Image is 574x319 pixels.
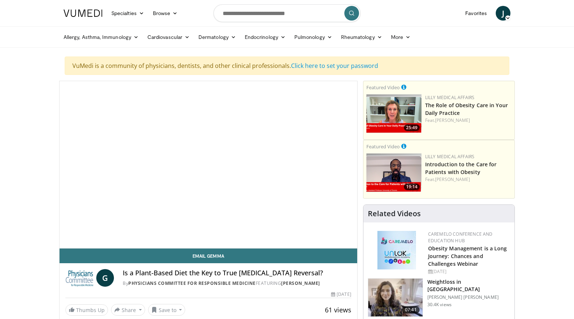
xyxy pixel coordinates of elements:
[461,6,491,21] a: Favorites
[64,10,103,17] img: VuMedi Logo
[368,209,421,218] h4: Related Videos
[60,249,357,263] a: Email Gemma
[59,30,143,44] a: Allergy, Asthma, Immunology
[428,268,509,275] div: [DATE]
[427,278,510,293] h3: Weightloss in [GEOGRAPHIC_DATA]
[496,6,510,21] a: J
[435,117,470,123] a: [PERSON_NAME]
[368,278,510,317] a: 07:41 Weightloss in [GEOGRAPHIC_DATA] [PERSON_NAME] [PERSON_NAME] 30.4K views
[366,153,421,192] img: acc2e291-ced4-4dd5-b17b-d06994da28f3.png.150x105_q85_crop-smart_upscale.png
[96,269,114,287] a: G
[366,94,421,133] img: e1208b6b-349f-4914-9dd7-f97803bdbf1d.png.150x105_q85_crop-smart_upscale.png
[214,4,360,22] input: Search topics, interventions
[428,245,507,267] a: Obesity Management is a Long Journey: Chances and Challenges Webinar
[107,6,148,21] a: Specialties
[368,279,423,317] img: 9983fed1-7565-45be-8934-aef1103ce6e2.150x105_q85_crop-smart_upscale.jpg
[281,280,320,286] a: [PERSON_NAME]
[65,269,93,287] img: Physicians Committee for Responsible Medicine
[325,305,351,314] span: 61 views
[123,269,351,277] h4: Is a Plant-Based Diet the Key to True [MEDICAL_DATA] Reversal?
[111,304,145,316] button: Share
[123,280,351,287] div: By FEATURING
[143,30,194,44] a: Cardiovascular
[427,302,452,308] p: 30.4K views
[404,184,420,190] span: 19:14
[387,30,415,44] a: More
[425,117,512,124] div: Feat.
[128,280,256,286] a: Physicians Committee for Responsible Medicine
[291,62,378,70] a: Click here to set your password
[425,176,512,183] div: Feat.
[425,102,508,116] a: The Role of Obesity Care in Your Daily Practice
[428,231,493,244] a: CaReMeLO Conference and Education Hub
[402,306,420,313] span: 07:41
[148,304,186,316] button: Save to
[148,6,182,21] a: Browse
[427,294,510,300] p: [PERSON_NAME] [PERSON_NAME]
[60,81,357,249] video-js: Video Player
[366,143,400,150] small: Featured Video
[290,30,337,44] a: Pulmonology
[425,161,497,175] a: Introduction to the Care for Patients with Obesity
[337,30,387,44] a: Rheumatology
[65,304,108,316] a: Thumbs Up
[435,176,470,182] a: [PERSON_NAME]
[366,84,400,91] small: Featured Video
[366,94,421,133] a: 25:49
[65,57,509,75] div: VuMedi is a community of physicians, dentists, and other clinical professionals.
[377,231,416,269] img: 45df64a9-a6de-482c-8a90-ada250f7980c.png.150x105_q85_autocrop_double_scale_upscale_version-0.2.jpg
[240,30,290,44] a: Endocrinology
[331,291,351,298] div: [DATE]
[425,94,475,101] a: Lilly Medical Affairs
[404,124,420,131] span: 25:49
[194,30,240,44] a: Dermatology
[425,153,475,160] a: Lilly Medical Affairs
[366,153,421,192] a: 19:14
